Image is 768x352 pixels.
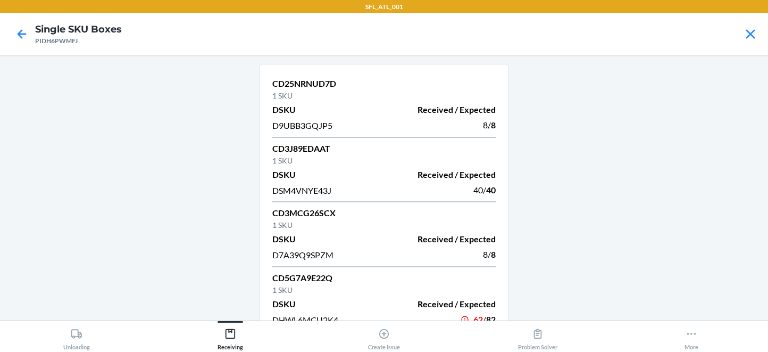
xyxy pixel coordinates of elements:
p: Received / Expected [390,103,496,116]
p: Received / Expected [390,233,496,245]
span: / [483,314,486,324]
span: / [488,120,491,130]
p: 1 SKU [272,284,496,296]
p: DSKU [272,233,378,245]
p: CD5G7A9E22Q [272,272,496,284]
span: / [488,249,491,259]
p: Received / Expected [390,168,496,181]
p: DSKU [272,168,378,181]
p: 1 SKU [272,155,496,166]
div: Receiving [218,324,243,350]
p: Received / Expected [390,298,496,310]
p: DSKU [272,103,378,116]
button: Create Issue [307,321,461,350]
div: PIDH6PWMFJ [35,36,122,46]
span: 8 [483,249,488,259]
span: / [483,185,486,195]
span: DSM4VNYE43J [272,185,331,195]
span: 8 [491,249,496,259]
div: Problem Solver [518,324,557,350]
button: Problem Solver [461,321,614,350]
span: 82 [486,314,496,324]
span: D7A39Q9SPZM [272,250,333,260]
span: D9UBB3GQJP5 [272,120,332,130]
div: More [684,324,698,350]
p: CD25NRNUD7D [272,77,496,90]
span: 40 [473,185,483,195]
span: 40 [486,185,496,195]
span: DHWL6MCU2K4 [272,315,338,325]
button: Receiving [154,321,307,350]
span: 62 [473,314,483,324]
h4: Single SKU Boxes [35,22,122,36]
p: CD3J89EDAAT [272,142,496,155]
div: Unloading [63,324,90,350]
p: DSKU [272,298,378,310]
span: 8 [491,120,496,130]
div: Create Issue [368,324,400,350]
span: 8 [483,120,488,130]
button: More [614,321,768,350]
p: 1 SKU [272,219,496,231]
p: SFL_ATL_001 [365,2,403,12]
p: 1 SKU [272,90,496,101]
p: CD3MCG26SCX [272,207,496,219]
